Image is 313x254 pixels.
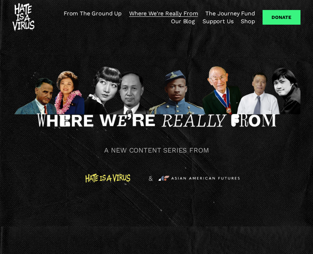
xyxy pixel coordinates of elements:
a: Donate [263,10,300,25]
a: Where We're Really From [129,9,198,17]
p: A NEW CONTENT SERIES FROM [49,146,264,154]
a: The Journey Fund [205,9,255,17]
a: Shop [241,18,255,25]
a: From The Ground Up [64,9,122,17]
img: #HATEISAVIRUS [13,3,34,32]
a: Our Blog [171,18,195,25]
a: Support Us [202,18,233,25]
